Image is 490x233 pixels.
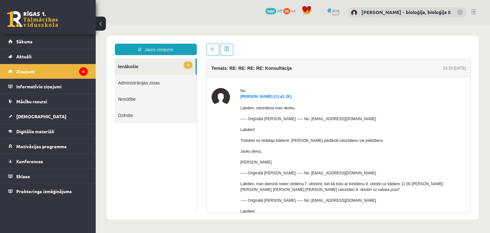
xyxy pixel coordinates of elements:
a: Sākums [8,34,88,49]
div: 13:20 [DATE] [347,41,370,47]
legend: Ziņojumi [16,64,88,79]
a: 1601 mP [265,8,282,13]
a: [PERSON_NAME] (11.a1 JK) [145,70,196,74]
a: Administrācijas ziņas [19,50,101,66]
a: Konferences [8,154,88,169]
a: [DEMOGRAPHIC_DATA] [8,109,88,124]
legend: Informatīvie ziņojumi [16,79,88,94]
p: Labdien, man diemžēl neder otrdiena 7. oktobris, bet kā būtu ar trešdienu 8. oktobri uz kādiem 11... [145,157,370,168]
p: [PERSON_NAME] [145,135,370,141]
span: Sākums [16,39,33,44]
p: ----- Oriģinālā [PERSON_NAME] ----- No: [EMAIL_ADDRESS][DOMAIN_NAME] [145,146,370,151]
span: Aktuāli [16,54,32,59]
a: Rīgas 1. Tālmācības vidusskola [7,11,58,27]
p: Jauku dienu, [145,124,370,130]
span: Konferences [16,158,43,164]
a: Aktuāli [8,49,88,64]
a: Informatīvie ziņojumi [8,79,88,94]
a: Motivācijas programma [8,139,88,154]
p: Labdien, ceturdiena man derētu. [145,81,370,86]
span: [DEMOGRAPHIC_DATA] [16,113,66,119]
a: Proktoringa izmēģinājums [8,184,88,199]
p: Trešdien es strādaju klātienē. [PERSON_NAME] piedāvāt ceturtdienu vai piektdienu. [145,113,370,119]
span: 1601 [265,8,276,14]
span: xp [291,8,295,13]
a: Dzēstie [19,83,101,99]
a: Jauns ziņojums [19,19,101,31]
a: Mācību resursi [8,94,88,109]
h4: Temats: RE: RE: RE: RE: Konsultācija [116,41,196,46]
span: mP [277,8,282,13]
a: Digitālie materiāli [8,124,88,139]
i: 4 [79,67,88,76]
span: Mācību resursi [16,98,47,104]
span: 95 [283,8,290,14]
p: ----- Oriģinālā [PERSON_NAME] ----- No: [EMAIL_ADDRESS][DOMAIN_NAME] [145,91,370,97]
span: Motivācijas programma [16,143,67,149]
span: Proktoringa izmēģinājums [16,188,72,194]
a: 95 xp [283,8,299,13]
img: Rēzija Blūma [116,63,134,82]
img: Elza Saulīte - bioloģija, bioloģija II [351,10,357,16]
span: Eklase [16,173,30,179]
p: Labdien! [145,102,370,108]
a: [PERSON_NAME] - bioloģija, bioloģija II [361,9,450,15]
a: Ziņojumi4 [8,64,88,79]
a: 4Ienākošie [19,34,100,50]
a: Eklase [8,169,88,184]
p: Labdien! [145,184,370,190]
a: Nosūtītie [19,66,101,83]
p: ----- Oriģinālā [PERSON_NAME] ----- No: [EMAIL_ADDRESS][DOMAIN_NAME] [145,173,370,179]
span: Digitālie materiāli [16,128,54,134]
div: No: [145,63,370,69]
span: 4 [88,37,96,44]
